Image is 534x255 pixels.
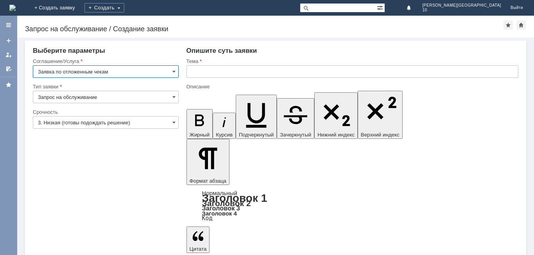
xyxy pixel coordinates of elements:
span: Подчеркнутый [239,132,274,138]
span: Опишите суть заявки [186,47,257,54]
span: Цитата [190,246,207,252]
div: Тема [186,59,517,64]
span: Нижний индекс [317,132,355,138]
span: Формат абзаца [190,178,226,184]
span: 10 [423,8,501,13]
span: Зачеркнутый [280,132,311,138]
button: Цитата [186,226,210,253]
div: Добавить в избранное [504,20,513,30]
a: Мои согласования [2,63,15,75]
div: Соглашение/Услуга [33,59,177,64]
button: Подчеркнутый [236,95,277,139]
span: Жирный [190,132,210,138]
button: Курсив [213,113,236,139]
span: Верхний индекс [361,132,400,138]
img: logo [9,5,16,11]
a: Мои заявки [2,48,15,61]
span: [PERSON_NAME][GEOGRAPHIC_DATA] [423,3,501,8]
div: Описание [186,84,517,89]
div: Формат абзаца [186,190,518,221]
div: Сделать домашней страницей [516,20,526,30]
a: Перейти на домашнюю страницу [9,5,16,11]
a: Создать заявку [2,34,15,47]
span: Выберите параметры [33,47,105,54]
span: Курсив [216,132,233,138]
a: Заголовок 2 [202,199,251,208]
button: Формат абзаца [186,139,229,185]
div: Запрос на обслуживание / Создание заявки [25,25,504,33]
button: Жирный [186,109,213,139]
a: Заголовок 4 [202,210,237,217]
span: Расширенный поиск [377,4,385,11]
a: Код [202,215,213,222]
button: Нижний индекс [314,92,358,139]
div: Срочность [33,110,177,115]
button: Верхний индекс [358,91,403,139]
button: Зачеркнутый [277,98,314,139]
a: Нормальный [202,190,237,196]
a: Заголовок 3 [202,205,240,212]
a: Заголовок 1 [202,192,267,204]
div: Создать [84,3,124,13]
div: Тип заявки [33,84,177,89]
